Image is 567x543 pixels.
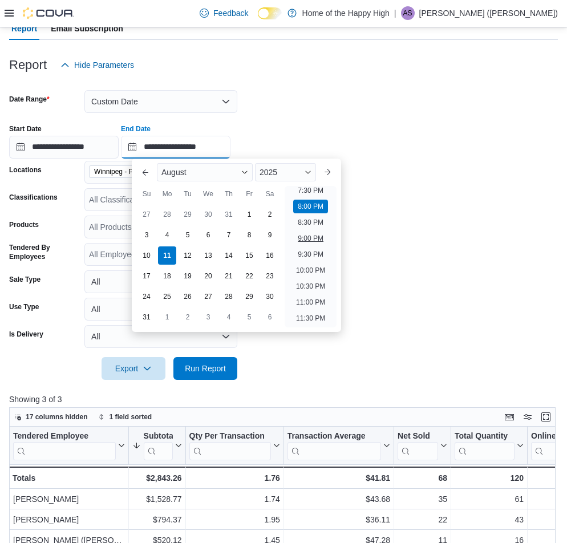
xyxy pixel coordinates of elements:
div: day-3 [199,308,217,326]
div: 22 [398,513,447,526]
span: Export [108,357,159,380]
div: Total Quantity [455,431,515,460]
li: 10:00 PM [291,264,330,277]
span: 2025 [260,168,277,177]
li: 11:00 PM [291,295,330,309]
h3: Report [9,58,47,72]
div: day-25 [158,287,176,306]
div: day-29 [179,205,197,224]
div: $43.68 [287,492,390,506]
button: Display options [521,410,534,424]
p: [PERSON_NAME] ([PERSON_NAME]) [419,6,558,20]
div: day-5 [240,308,258,326]
div: Qty Per Transaction [189,431,271,460]
div: We [199,185,217,203]
div: day-29 [240,287,258,306]
li: 11:30 PM [291,311,330,325]
div: Totals [13,471,125,485]
label: Start Date [9,124,42,133]
button: 17 columns hidden [10,410,92,424]
div: day-27 [137,205,156,224]
button: Previous Month [136,163,155,181]
div: day-15 [240,246,258,265]
label: Products [9,220,39,229]
label: End Date [121,124,151,133]
div: day-20 [199,267,217,285]
button: Next month [318,163,337,181]
button: Subtotal [132,431,182,460]
div: day-1 [240,205,258,224]
input: Press the down key to open a popover containing a calendar. [9,136,119,159]
div: day-8 [240,226,258,244]
label: Locations [9,165,42,175]
div: day-30 [199,205,217,224]
div: day-28 [220,287,238,306]
label: Use Type [9,302,39,311]
span: Winnipeg - Park City Commons - Fire & Flower [94,166,183,177]
div: day-7 [220,226,238,244]
input: Press the down key to enter a popover containing a calendar. Press the escape key to close the po... [121,136,230,159]
div: $41.81 [287,471,390,485]
div: $36.11 [287,513,390,526]
button: Total Quantity [455,431,524,460]
div: day-6 [261,308,279,326]
div: Subtotal [144,431,173,441]
p: Showing 3 of 3 [9,394,561,405]
div: day-10 [137,246,156,265]
span: Run Report [185,363,226,374]
div: Button. Open the month selector. August is currently selected. [157,163,253,181]
div: Net Sold [398,431,438,460]
div: day-24 [137,287,156,306]
span: Report [11,17,37,40]
div: 68 [398,471,447,485]
button: Transaction Average [287,431,390,460]
div: Th [220,185,238,203]
div: [PERSON_NAME] [13,513,125,526]
span: August [161,168,187,177]
div: day-26 [179,287,197,306]
img: Cova [23,7,74,19]
button: All [84,298,237,321]
div: Tendered Employee [13,431,116,441]
li: 10:30 PM [291,279,330,293]
div: Subtotal [144,431,173,460]
button: Tendered Employee [13,431,125,460]
div: day-2 [179,308,197,326]
span: Feedback [213,7,248,19]
div: $794.37 [132,513,182,526]
div: day-18 [158,267,176,285]
button: Net Sold [398,431,447,460]
div: Total Quantity [455,431,515,441]
div: 1.95 [189,513,280,526]
div: August, 2025 [136,204,280,327]
label: Classifications [9,193,58,202]
li: 7:30 PM [293,184,328,197]
div: day-23 [261,267,279,285]
div: day-17 [137,267,156,285]
input: Dark Mode [258,7,282,19]
div: day-6 [199,226,217,244]
button: All [84,325,237,348]
div: day-2 [261,205,279,224]
span: Winnipeg - Park City Commons - Fire & Flower [89,165,197,178]
div: day-4 [220,308,238,326]
div: Button. Open the year selector. 2025 is currently selected. [255,163,316,181]
button: Keyboard shortcuts [503,410,516,424]
div: day-14 [220,246,238,265]
div: 35 [398,492,447,506]
div: Su [137,185,156,203]
div: Transaction Average [287,431,381,460]
div: $2,843.26 [132,471,182,485]
label: Tendered By Employees [9,243,80,261]
div: day-3 [137,226,156,244]
button: 1 field sorted [94,410,157,424]
div: day-28 [158,205,176,224]
div: day-16 [261,246,279,265]
div: day-30 [261,287,279,306]
div: day-21 [220,267,238,285]
div: day-27 [199,287,217,306]
button: Hide Parameters [56,54,139,76]
div: 120 [455,471,524,485]
div: 1.74 [189,492,280,506]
